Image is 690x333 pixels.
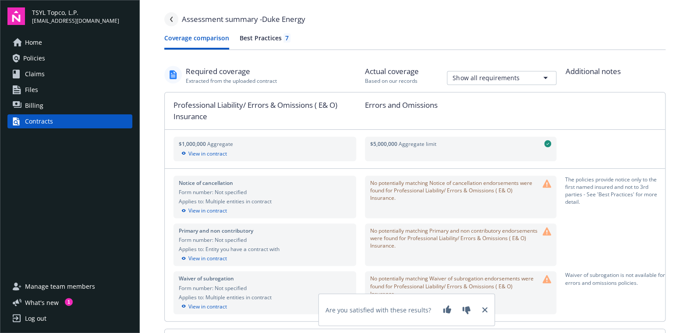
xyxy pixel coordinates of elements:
[565,176,665,218] div: The policies provide notice only to the first named insured and not to 3rd parties - See 'Best Pr...
[7,67,132,81] a: Claims
[25,83,38,97] span: Files
[370,275,539,297] span: No potentially matching Waiver of subrogation endorsements were found for Professional Liability/...
[179,255,351,262] div: View in contract
[179,294,351,301] div: Applies to: Multiple entities in contract
[32,7,132,25] button: TSYL Topco, L.P.[EMAIL_ADDRESS][DOMAIN_NAME]
[365,77,419,85] div: Based on our records
[365,66,419,77] div: Actual coverage
[7,35,132,50] a: Home
[164,12,178,26] a: Navigate back
[207,140,233,148] span: Aggregate
[7,83,132,97] a: Files
[65,296,73,304] div: 1
[7,7,25,25] img: navigator-logo.svg
[565,271,665,314] div: Waiver of subrogation is not available for errors and omissions policies.
[285,33,289,43] div: 7
[25,99,43,113] span: Billing
[326,305,431,315] div: Are you satisfied with these results?
[7,114,132,128] a: Contracts
[186,77,277,85] div: Extracted from the uploaded contract
[240,33,290,43] div: Best Practices
[179,245,351,253] div: Applies to: Entity you have a contract with
[7,99,132,113] a: Billing
[565,66,665,77] div: Additional notes
[399,140,436,148] span: Aggregate limit
[179,198,351,205] div: Applies to: Multiple entities in contract
[370,227,539,249] span: No potentially matching Primary and non contributory endorsements were found for Professional Lia...
[32,8,119,17] span: TSYL Topco, L.P.
[32,17,119,25] span: [EMAIL_ADDRESS][DOMAIN_NAME]
[23,51,45,65] span: Policies
[164,33,229,50] button: Coverage comparison
[25,114,53,128] div: Contracts
[179,150,351,158] div: View in contract
[179,236,351,244] div: Form number: Not specified
[25,67,45,81] span: Claims
[7,51,132,65] a: Policies
[25,35,42,50] span: Home
[179,207,351,215] div: View in contract
[179,179,351,187] div: Notice of cancellation
[365,92,565,130] div: Errors and Omissions
[179,140,207,148] span: $1,000,000
[179,275,351,282] div: Waiver of subrogation
[186,66,277,77] div: Required coverage
[370,179,539,202] span: No potentially matching Notice of cancellation endorsements were found for Professional Liability...
[7,298,73,307] button: What's new1
[25,298,59,307] span: What ' s new
[7,280,132,294] a: Manage team members
[165,92,365,130] div: Professional Liability/ Errors & Omissions ( E& O) Insurance
[179,188,351,196] div: Form number: Not specified
[182,14,305,25] div: Assessment summary - Duke Energy
[370,140,397,148] span: $5,000,000
[25,312,46,326] div: Log out
[179,303,351,311] div: View in contract
[179,284,351,292] div: Form number: Not specified
[179,227,351,234] div: Primary and non contributory
[25,280,95,294] span: Manage team members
